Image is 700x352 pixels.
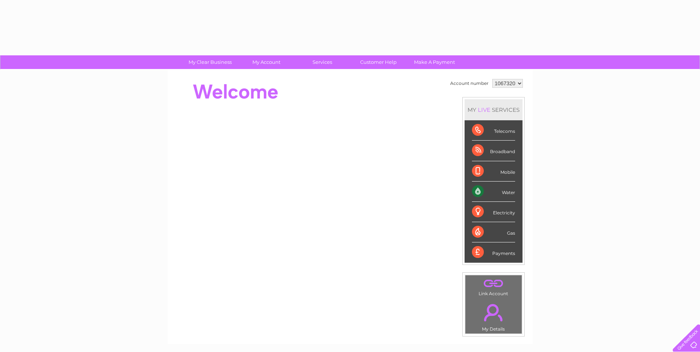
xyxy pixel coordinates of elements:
div: Gas [472,222,515,242]
div: Payments [472,242,515,262]
td: Account number [448,77,490,90]
a: Make A Payment [404,55,465,69]
div: Broadband [472,141,515,161]
a: My Clear Business [180,55,241,69]
td: Link Account [465,275,522,298]
a: Customer Help [348,55,409,69]
a: Services [292,55,353,69]
div: MY SERVICES [465,99,523,120]
td: My Details [465,298,522,334]
div: Electricity [472,202,515,222]
a: . [467,300,520,325]
a: . [467,277,520,290]
div: Mobile [472,161,515,182]
div: Telecoms [472,120,515,141]
div: LIVE [476,106,492,113]
div: Water [472,182,515,202]
a: My Account [236,55,297,69]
